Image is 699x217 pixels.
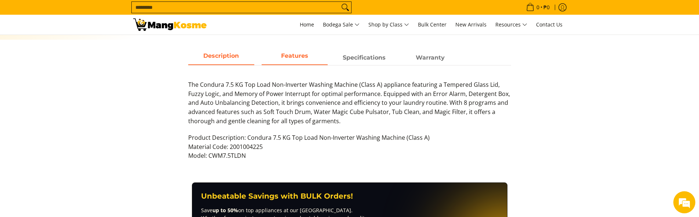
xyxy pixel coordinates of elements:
[542,5,551,10] span: ₱0
[414,15,450,35] a: Bulk Center
[323,20,360,29] span: Bodega Sale
[492,15,531,35] a: Resources
[536,21,563,28] span: Contact Us
[188,51,254,64] span: Description
[455,21,487,28] span: New Arrivals
[397,51,463,64] span: Warranty
[133,18,207,31] img: Condura 7.5 KG Top Load Non-Inverter Washing Machine (Class A) | Mang Kosme
[418,21,447,28] span: Bulk Center
[188,133,511,168] p: Product Description: Condura 7.5 KG Top Load Non-Inverter Washing Machine (Class A) Material Code...
[300,21,314,28] span: Home
[339,2,351,13] button: Search
[214,15,566,35] nav: Main Menu
[281,52,308,59] strong: Features
[452,15,490,35] a: New Arrivals
[368,20,409,29] span: Shop by Class
[262,51,328,65] a: Description 1
[201,192,498,201] h3: Unbeatable Savings with BULK Orders!
[532,15,566,35] a: Contact Us
[524,3,552,11] span: •
[343,54,386,61] strong: Specifications
[535,5,540,10] span: 0
[188,80,511,133] p: The Condura 7.5 KG Top Load Non-Inverter Washing Machine (Class A) appliance featuring a Tempered...
[319,15,363,35] a: Bodega Sale
[212,207,238,214] strong: up to 50%
[365,15,413,35] a: Shop by Class
[188,51,254,65] a: Description
[188,65,511,168] div: Description
[331,51,397,65] a: Description 2
[397,51,463,65] a: Description 3
[495,20,527,29] span: Resources
[296,15,318,35] a: Home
